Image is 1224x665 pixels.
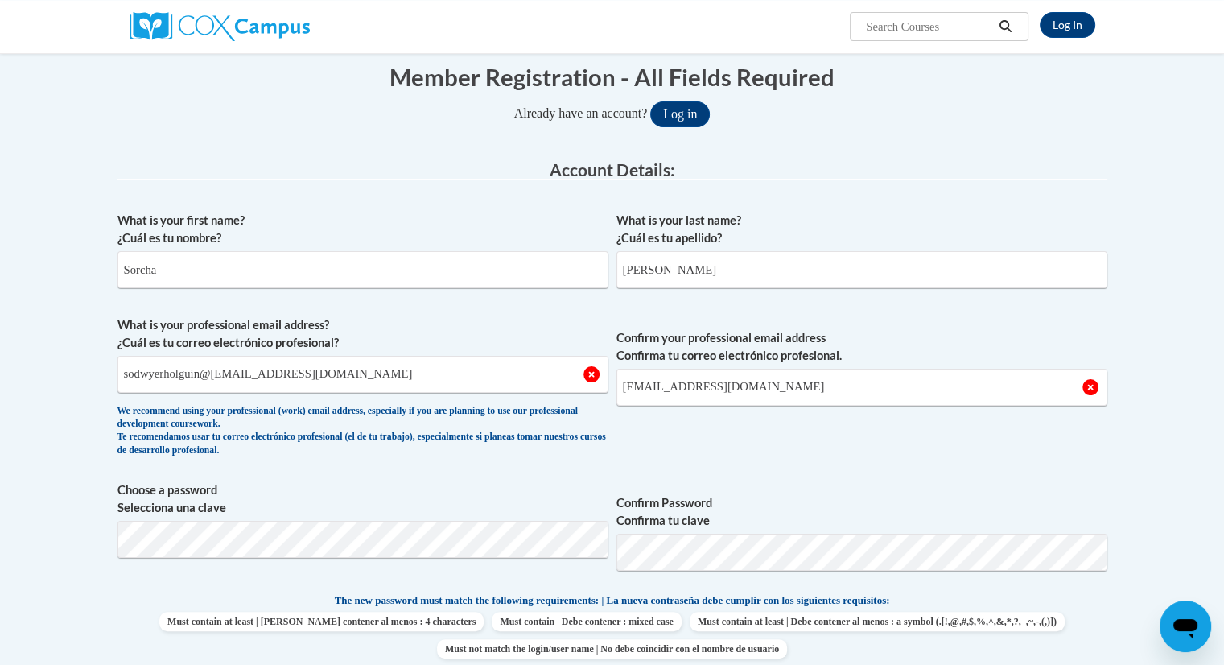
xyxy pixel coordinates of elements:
span: Must contain at least | Debe contener al menos : a symbol (.[!,@,#,$,%,^,&,*,?,_,~,-,(,)]) [690,612,1065,631]
span: Must not match the login/user name | No debe coincidir con el nombre de usuario [437,639,787,659]
div: We recommend using your professional (work) email address, especially if you are planning to use ... [117,405,608,458]
span: Must contain | Debe contener : mixed case [492,612,681,631]
span: The new password must match the following requirements: | La nueva contraseña debe cumplir con lo... [335,593,890,608]
iframe: Button to launch messaging window [1160,601,1211,652]
label: What is your first name? ¿Cuál es tu nombre? [117,212,608,247]
input: Metadata input [117,356,608,393]
img: Cox Campus [130,12,310,41]
input: Metadata input [117,251,608,288]
input: Required [616,369,1107,406]
button: Log in [650,101,710,127]
input: Metadata input [616,251,1107,288]
span: Account Details: [550,159,675,180]
label: Confirm Password Confirma tu clave [616,494,1107,530]
a: Log In [1040,12,1095,38]
label: Confirm your professional email address Confirma tu correo electrónico profesional. [616,329,1107,365]
label: Choose a password Selecciona una clave [117,481,608,517]
input: Search Courses [864,17,993,36]
label: What is your last name? ¿Cuál es tu apellido? [616,212,1107,247]
button: Search [993,17,1017,36]
h1: Member Registration - All Fields Required [117,60,1107,93]
span: Already have an account? [514,106,648,120]
span: Must contain at least | [PERSON_NAME] contener al menos : 4 characters [159,612,484,631]
label: What is your professional email address? ¿Cuál es tu correo electrónico profesional? [117,316,608,352]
